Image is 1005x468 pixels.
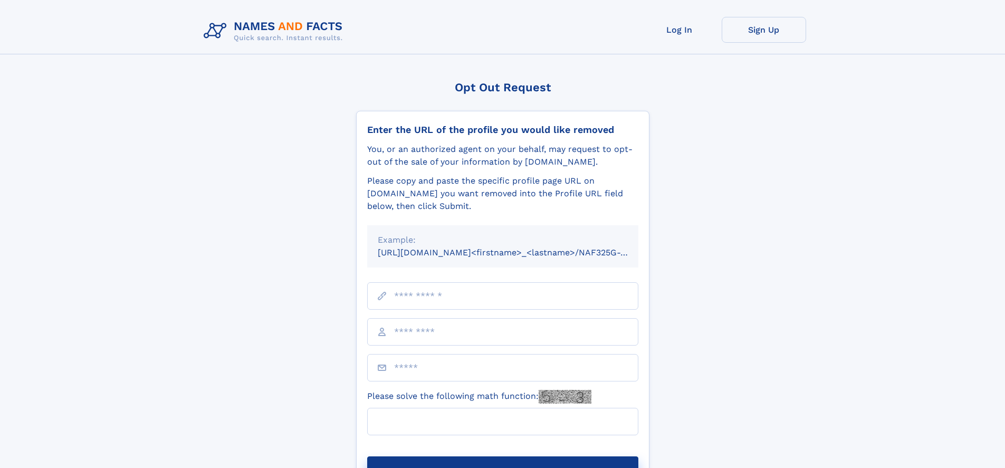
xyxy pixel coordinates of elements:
[378,234,628,246] div: Example:
[637,17,722,43] a: Log In
[367,390,591,404] label: Please solve the following math function:
[356,81,649,94] div: Opt Out Request
[199,17,351,45] img: Logo Names and Facts
[367,124,638,136] div: Enter the URL of the profile you would like removed
[367,175,638,213] div: Please copy and paste the specific profile page URL on [DOMAIN_NAME] you want removed into the Pr...
[367,143,638,168] div: You, or an authorized agent on your behalf, may request to opt-out of the sale of your informatio...
[378,247,658,257] small: [URL][DOMAIN_NAME]<firstname>_<lastname>/NAF325G-xxxxxxxx
[722,17,806,43] a: Sign Up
